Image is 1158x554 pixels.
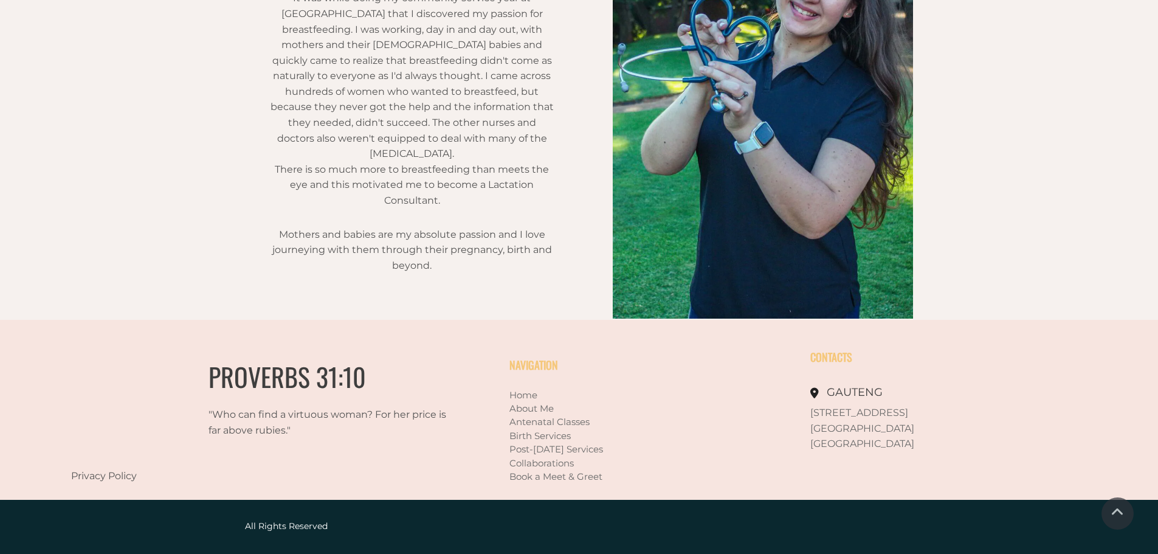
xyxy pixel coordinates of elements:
span: NAVIGATION [509,357,558,373]
span: CONTACTS [810,349,852,365]
a: Privacy Policy [71,470,137,482]
span: GAUTENG [827,386,883,399]
a: Home [509,389,537,401]
span: There is so much more to breastfeeding than meets the eye and this motivated me to become a Lacta... [275,164,549,206]
span: [GEOGRAPHIC_DATA] [810,438,914,449]
span: "Who can find a virtuous woman? For her price is far above rubies [209,409,446,436]
a: Book a Meet & Greet [509,471,602,482]
a: Post-[DATE] Services [509,443,603,455]
span: All Rights Reserved [245,521,328,531]
span: ." [286,424,291,436]
a: Collaborations [509,457,574,469]
a: Scroll To Top [1101,497,1134,530]
span: [GEOGRAPHIC_DATA] [810,423,914,434]
a: Birth Services [509,430,571,441]
a: About Me [509,403,554,414]
a: Antenatal Classes [509,416,590,428]
span: [STREET_ADDRESS] [810,407,908,418]
span: Mothers and babies are my absolute passion and I love journeying with them through their pregnanc... [272,229,552,271]
span: PROVERBS 31:10 [209,358,366,395]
